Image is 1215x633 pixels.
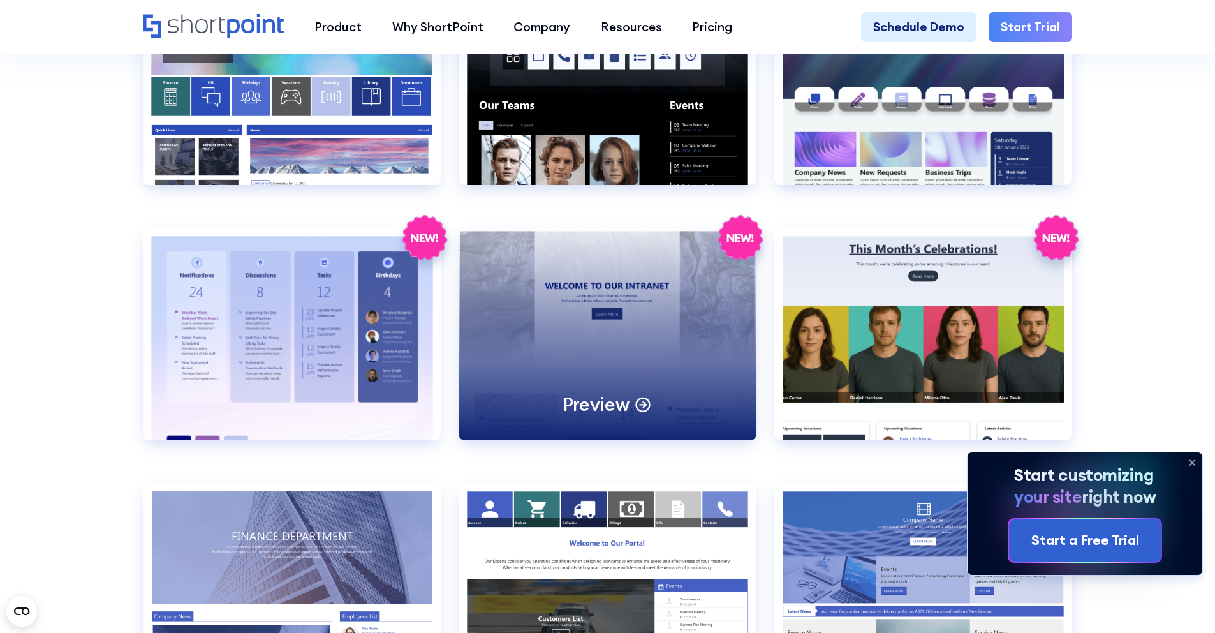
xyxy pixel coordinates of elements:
a: HR 7 [143,228,441,465]
div: Why ShortPoint [392,18,483,36]
p: Preview [563,392,630,416]
a: Start a Free Trial [1009,519,1161,562]
a: Home [143,14,284,40]
a: Schedule Demo [861,12,976,43]
a: Company [498,12,585,43]
a: HR 8Preview [459,228,756,465]
button: Open CMP widget [6,596,37,627]
a: Why ShortPoint [377,12,499,43]
a: Product [299,12,377,43]
div: Start a Free Trial [1031,530,1139,551]
div: Company [513,18,570,36]
a: HR 9 [774,228,1072,465]
iframe: Chat Widget [1151,572,1215,633]
div: Resources [601,18,662,36]
a: Resources [585,12,677,43]
div: Pricing [692,18,732,36]
a: Start Trial [989,12,1072,43]
div: Product [314,18,362,36]
a: Pricing [677,12,748,43]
